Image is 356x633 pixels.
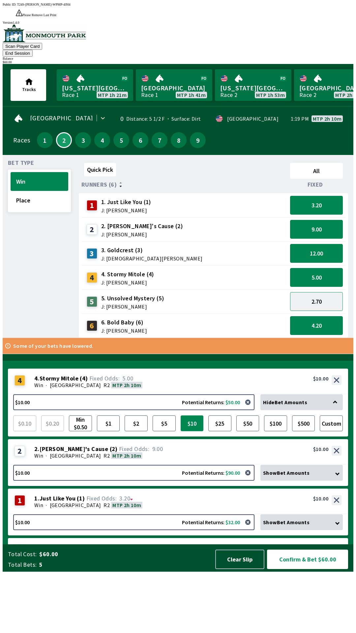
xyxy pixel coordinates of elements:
[238,417,258,430] span: $50
[101,256,203,261] span: J: [DEMOGRAPHIC_DATA][PERSON_NAME]
[291,116,309,121] span: 1:19 PM
[313,495,328,502] div: $10.00
[39,550,209,558] span: $60.00
[11,172,68,191] button: Win
[290,244,343,263] button: 12.00
[81,181,287,188] div: Runners (6)
[13,394,254,410] button: $10.00Potential Returns: $50.00
[3,24,86,42] img: venue logo
[80,375,88,382] span: ( 4 )
[101,270,154,279] span: 4. Stormy Mitole (4)
[104,452,110,459] span: R2
[104,502,110,508] span: R2
[3,3,353,6] div: Public ID:
[110,446,118,452] span: ( 2 )
[290,220,343,239] button: 9.00
[39,138,51,142] span: 1
[263,399,307,406] span: Hide Bet Amounts
[313,116,341,121] span: MTP 2h 10m
[17,3,71,6] span: T24S-[PERSON_NAME]-WPMP-4JH4
[71,417,90,430] span: Min $0.50
[15,375,25,386] div: 4
[101,246,203,255] span: 3. Goldcrest (3)
[11,69,46,101] button: Tracks
[30,115,93,121] span: [GEOGRAPHIC_DATA]
[311,226,322,233] span: 9.00
[177,92,206,98] span: MTP 1h 41m
[69,415,92,431] button: Min $0.50
[227,116,279,121] div: [GEOGRAPHIC_DATA]
[87,320,97,331] div: 6
[290,196,343,215] button: 3.20
[313,375,328,382] div: $10.00
[94,132,110,148] button: 4
[181,415,204,431] button: $10
[215,69,291,101] a: [US_STATE][GEOGRAPHIC_DATA]Race 2MTP 1h 53m
[8,550,37,558] span: Total Cost:
[57,69,133,101] a: [US_STATE][GEOGRAPHIC_DATA]Race 1MTP 1h 21m
[50,382,101,388] span: [GEOGRAPHIC_DATA]
[208,415,231,431] button: $25
[264,415,287,431] button: $100
[46,452,47,459] span: ·
[96,138,108,142] span: 4
[153,415,176,431] button: $5
[101,318,147,327] span: 6. Bold Baby (6)
[3,21,353,24] div: Version 1.4.0
[34,375,40,382] span: 4 .
[125,415,148,431] button: $2
[40,495,75,502] span: Just Like You
[152,445,163,453] span: 9.00
[153,138,166,142] span: 7
[40,375,78,382] span: Stormy Mitole
[16,196,63,204] span: Place
[154,417,174,430] span: $5
[221,556,258,563] span: Clear Slip
[77,138,89,142] span: 3
[299,92,316,98] div: Race 2
[134,138,147,142] span: 6
[39,561,209,569] span: 5
[15,446,25,456] div: 2
[8,561,37,569] span: Total Bets:
[133,132,148,148] button: 6
[3,57,353,60] div: Balance
[290,268,343,287] button: 5.00
[97,415,120,431] button: $1
[290,163,343,179] button: All
[98,92,127,98] span: MTP 1h 21m
[215,550,264,569] button: Clear Slip
[115,138,128,142] span: 5
[290,292,343,311] button: 2.70
[294,417,313,430] span: $500
[22,13,56,17] span: Please Remove Last Print
[34,452,43,459] span: Win
[11,191,68,210] button: Place
[56,132,72,148] button: 2
[3,60,353,64] div: $ 60.00
[40,446,108,452] span: [PERSON_NAME]'s Cause
[292,415,315,431] button: $500
[13,514,254,530] button: $10.00Potential Returns: $32.00
[99,417,118,430] span: $1
[287,181,345,188] div: Fixed
[13,137,30,143] div: Races
[101,232,183,237] span: J: [PERSON_NAME]
[101,208,151,213] span: J: [PERSON_NAME]
[320,415,343,431] button: Custom
[293,167,340,175] span: All
[290,316,343,335] button: 4.20
[313,446,328,452] div: $10.00
[112,502,141,508] span: MTP 2h 10m
[101,304,164,309] span: J: [PERSON_NAME]
[15,495,25,506] div: 1
[13,465,254,481] button: $10.00Potential Returns: $90.00
[77,495,85,502] span: ( 1 )
[101,198,151,206] span: 1. Just Like You (1)
[13,343,93,348] p: Some of your bets have lowered.
[104,382,110,388] span: R2
[220,92,237,98] div: Race 2
[321,417,341,430] span: Custom
[210,417,230,430] span: $25
[267,550,348,569] button: Confirm & Bet $60.00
